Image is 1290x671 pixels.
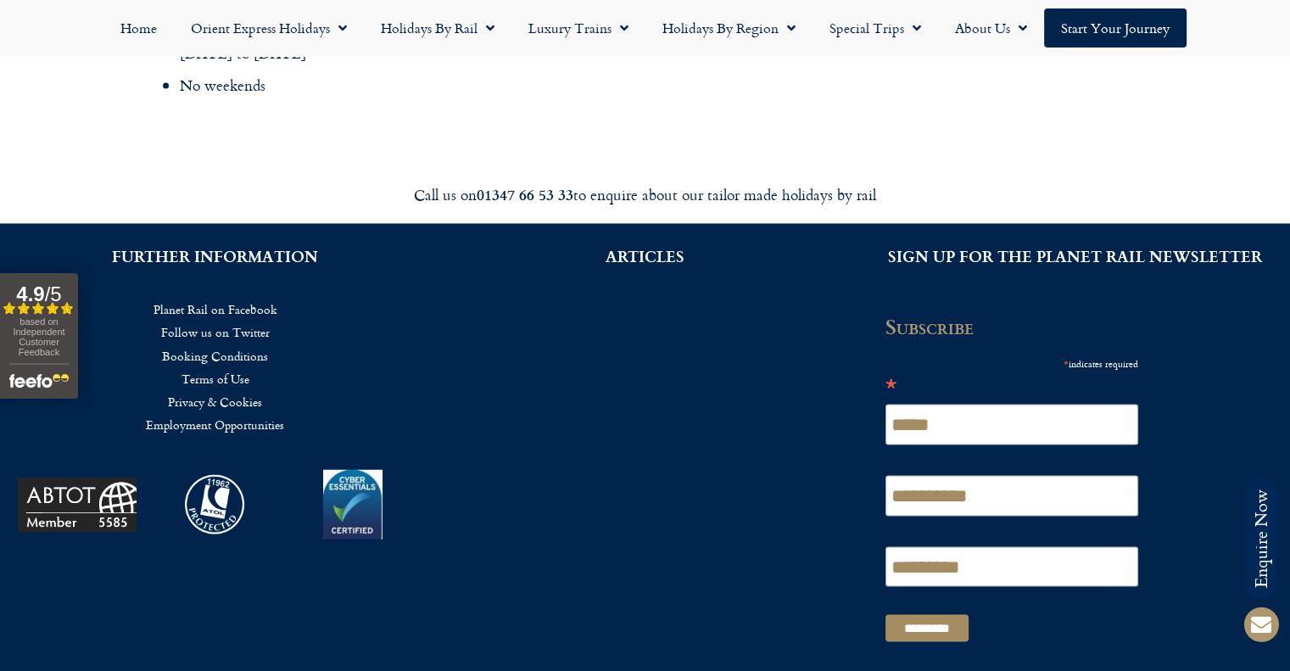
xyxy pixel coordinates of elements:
[885,315,1148,338] h2: Subscribe
[180,75,794,97] li: No weekends
[8,8,1282,48] nav: Menu
[103,8,174,48] a: Home
[25,366,405,389] a: Terms of Use
[1044,8,1187,48] a: Start your Journey
[477,183,573,205] strong: 01347 66 53 33
[25,344,405,366] a: Booking Conditions
[511,8,645,48] a: Luxury Trains
[25,249,405,264] h2: FURTHER INFORMATION
[885,249,1265,264] h2: SIGN UP FOR THE PLANET RAIL NEWSLETTER
[364,8,511,48] a: Holidays by Rail
[25,412,405,435] a: Employment Opportunities
[938,8,1044,48] a: About Us
[25,298,405,435] nav: Menu
[170,185,1120,204] div: Call us on to enquire about our tailor made holidays by rail
[455,249,835,264] h2: ARTICLES
[813,8,938,48] a: Special Trips
[645,8,813,48] a: Holidays by Region
[25,389,405,412] a: Privacy & Cookies
[174,8,364,48] a: Orient Express Holidays
[25,298,405,321] a: Planet Rail on Facebook
[885,351,1138,372] div: indicates required
[25,321,405,344] a: Follow us on Twitter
